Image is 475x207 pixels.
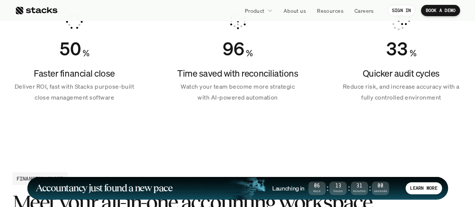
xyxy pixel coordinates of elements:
h4: % [246,47,253,60]
a: SIGN IN [388,5,416,16]
p: Resources [317,7,344,15]
p: SIGN IN [392,8,411,13]
p: Deliver ROI, fast with Stacks purpose-built close management software [12,81,136,103]
strong: : [347,184,350,192]
a: Resources [312,4,348,17]
p: About us [283,7,306,15]
h4: % [83,47,89,60]
p: Reduce risk, and increase accuracy with a fully controlled environment [339,81,463,103]
h4: Faster financial close [12,67,136,80]
strong: : [326,184,329,192]
a: Privacy Policy [89,174,122,179]
a: Careers [350,4,378,17]
strong: : [368,184,372,192]
a: BOOK A DEMO [421,5,460,16]
span: Hours [329,190,347,192]
h4: Time saved with reconciliations [176,67,300,80]
p: LEARN MORE [410,186,437,191]
span: Minutes [351,190,368,192]
h1: Accountancy just found a new pace [36,184,173,192]
a: Accountancy just found a new paceLaunching in06Days:13Hours:31Minutes:00SecondsLEARN MORE [27,177,448,199]
p: Watch your team become more strategic with AI-powered automation [176,81,300,103]
p: Product [245,7,265,15]
span: Days [308,190,326,192]
h4: Launching in [272,184,305,192]
h4: Quicker audit cycles [339,67,463,80]
div: Counter ends at 96 [223,38,244,60]
p: BOOK A DEMO [425,8,455,13]
div: Counter ends at 33 [386,38,408,60]
h4: % [409,47,416,60]
h2: FINANCIAL CLOSE [17,174,63,182]
a: About us [279,4,311,17]
p: Careers [354,7,374,15]
span: 00 [372,184,389,188]
span: 13 [329,184,347,188]
span: 31 [351,184,368,188]
div: Counter ends at 50 [59,38,81,60]
span: 06 [308,184,326,188]
span: Seconds [372,190,389,192]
